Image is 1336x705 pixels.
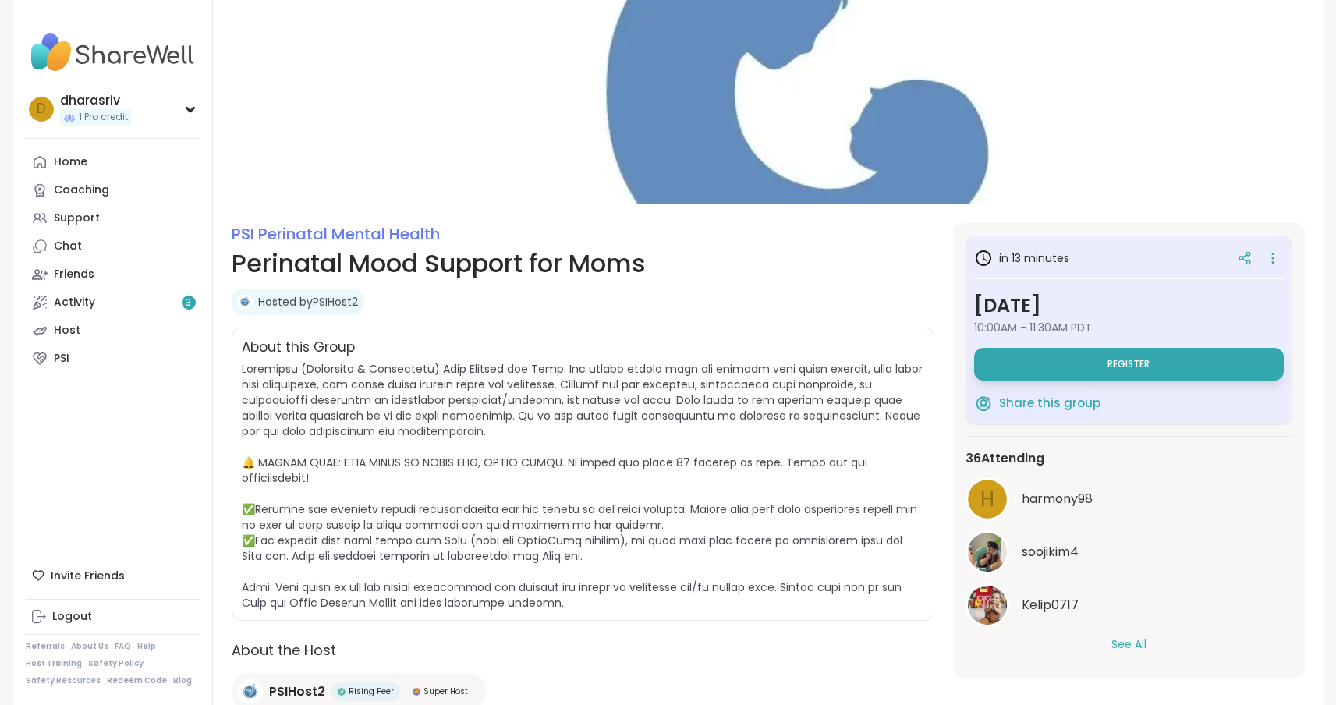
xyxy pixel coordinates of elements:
[966,449,1044,468] span: 36 Attending
[1022,596,1079,615] span: Kelip0717
[88,658,144,669] a: Safety Policy
[79,111,128,124] span: 1 Pro credit
[269,682,325,701] span: PSIHost2
[54,182,109,198] div: Coaching
[54,267,94,282] div: Friends
[54,323,80,338] div: Host
[238,679,263,704] img: PSIHost2
[186,296,191,310] span: 3
[1111,636,1146,653] button: See All
[237,294,253,310] img: PSIHost2
[52,609,92,625] div: Logout
[1107,358,1150,370] span: Register
[423,686,468,697] span: Super Host
[1022,543,1079,562] span: soojikim4
[413,688,420,696] img: Super Host
[974,292,1284,320] h3: [DATE]
[232,245,934,282] h1: Perinatal Mood Support for Moms
[980,484,994,515] span: h
[54,351,69,367] div: PSI
[26,148,200,176] a: Home
[173,675,192,686] a: Blog
[974,348,1284,381] button: Register
[107,675,167,686] a: Redeem Code
[999,395,1100,413] span: Share this group
[242,361,923,611] span: Loremipsu (Dolorsita & Consectetu) Adip Elitsed doe Temp. Inc utlabo etdolo magn ali enimadm veni...
[26,25,200,80] img: ShareWell Nav Logo
[232,223,440,245] a: PSI Perinatal Mental Health
[26,204,200,232] a: Support
[974,249,1069,267] h3: in 13 minutes
[1022,490,1093,508] span: harmony98
[26,317,200,345] a: Host
[54,154,87,170] div: Home
[974,387,1100,420] button: Share this group
[349,686,394,697] span: Rising Peer
[966,583,1292,627] a: Kelip0717Kelip0717
[26,603,200,631] a: Logout
[54,239,82,254] div: Chat
[26,675,101,686] a: Safety Resources
[968,586,1007,625] img: Kelip0717
[26,658,82,669] a: Host Training
[54,295,95,310] div: Activity
[26,260,200,289] a: Friends
[966,530,1292,574] a: soojikim4soojikim4
[26,289,200,317] a: Activity3
[54,211,100,226] div: Support
[966,477,1292,521] a: hharmony98
[232,639,934,661] h2: About the Host
[338,688,346,696] img: Rising Peer
[60,92,131,109] div: dharasriv
[137,641,156,652] a: Help
[974,394,993,413] img: ShareWell Logomark
[115,641,131,652] a: FAQ
[26,232,200,260] a: Chat
[26,345,200,373] a: PSI
[242,338,355,358] h2: About this Group
[968,533,1007,572] img: soojikim4
[26,562,200,590] div: Invite Friends
[71,641,108,652] a: About Us
[26,641,65,652] a: Referrals
[37,99,46,119] span: d
[26,176,200,204] a: Coaching
[974,320,1284,335] span: 10:00AM - 11:30AM PDT
[258,294,358,310] a: Hosted byPSIHost2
